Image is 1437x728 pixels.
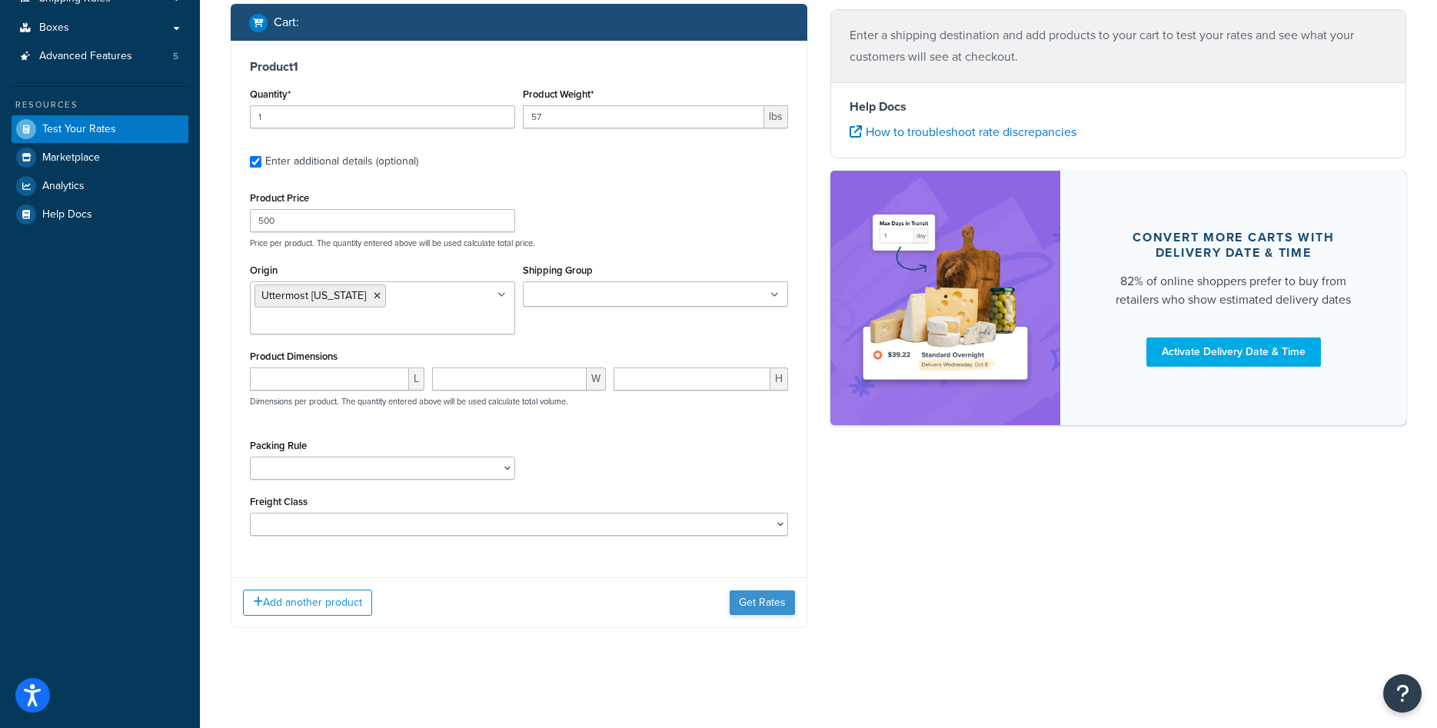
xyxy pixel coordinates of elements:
[523,264,593,276] label: Shipping Group
[1383,674,1422,713] button: Open Resource Center
[850,98,1388,116] h4: Help Docs
[587,367,606,391] span: W
[274,15,299,29] h2: Cart :
[850,25,1388,68] p: Enter a shipping destination and add products to your cart to test your rates and see what your c...
[250,351,338,362] label: Product Dimensions
[764,105,788,128] span: lbs
[39,50,132,63] span: Advanced Features
[42,208,92,221] span: Help Docs
[250,496,308,507] label: Freight Class
[39,22,69,35] span: Boxes
[42,180,85,193] span: Analytics
[265,151,418,172] div: Enter additional details (optional)
[730,590,795,615] button: Get Rates
[261,288,366,304] span: Uttermost [US_STATE]
[42,123,116,136] span: Test Your Rates
[243,590,372,616] button: Add another product
[250,59,788,75] h3: Product 1
[250,88,291,100] label: Quantity*
[246,238,792,248] p: Price per product. The quantity entered above will be used calculate total price.
[173,50,178,63] span: 5
[12,14,188,42] a: Boxes
[850,123,1076,141] a: How to troubleshoot rate discrepancies
[12,144,188,171] a: Marketplace
[12,42,188,71] li: Advanced Features
[1097,229,1369,260] div: Convert more carts with delivery date & time
[246,396,568,407] p: Dimensions per product. The quantity entered above will be used calculate total volume.
[250,156,261,168] input: Enter additional details (optional)
[250,264,278,276] label: Origin
[1097,271,1369,308] div: 82% of online shoppers prefer to buy from retailers who show estimated delivery dates
[12,172,188,200] a: Analytics
[770,367,788,391] span: H
[12,42,188,71] a: Advanced Features5
[523,88,594,100] label: Product Weight*
[42,151,100,165] span: Marketplace
[12,201,188,228] a: Help Docs
[523,105,764,128] input: 0.00
[1146,337,1321,366] a: Activate Delivery Date & Time
[12,98,188,111] div: Resources
[250,105,515,128] input: 0.0
[12,115,188,143] a: Test Your Rates
[409,367,424,391] span: L
[853,194,1038,402] img: feature-image-ddt-36eae7f7280da8017bfb280eaccd9c446f90b1fe08728e4019434db127062ab4.png
[250,192,309,204] label: Product Price
[250,440,307,451] label: Packing Rule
